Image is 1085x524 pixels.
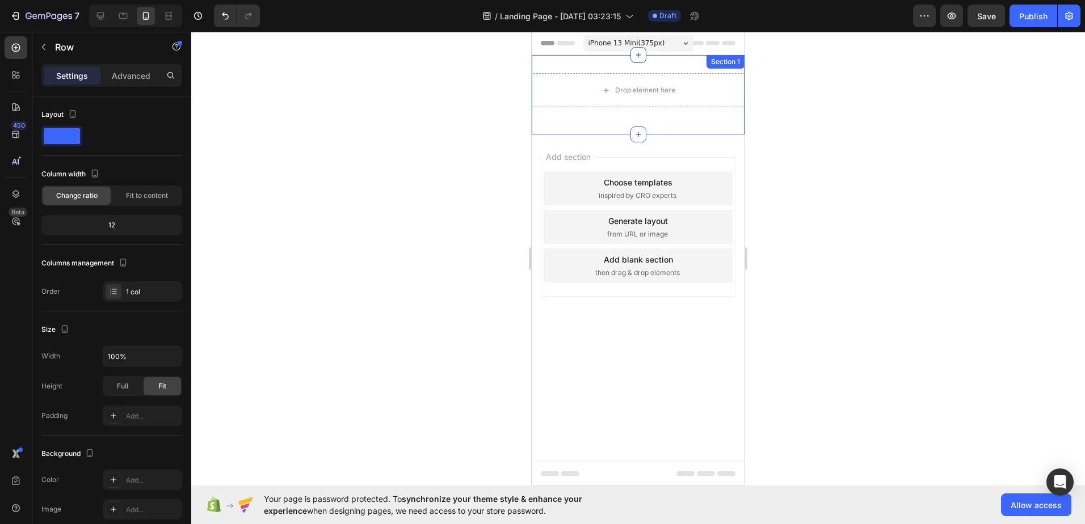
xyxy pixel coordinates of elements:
div: 1 col [126,287,179,297]
div: Publish [1019,10,1048,22]
div: Column width [41,167,102,182]
p: 7 [74,9,79,23]
div: 12 [44,217,180,233]
span: Draft [659,11,676,21]
div: Beta [9,208,27,217]
div: Add... [126,411,179,421]
span: Your page is password protected. To when designing pages, we need access to your store password. [264,493,626,517]
div: Width [41,351,60,361]
div: Columns management [41,256,130,271]
span: synchronize your theme style & enhance your experience [264,494,582,515]
p: Settings [56,70,88,82]
span: / [495,10,498,22]
div: Undo/Redo [214,5,260,27]
span: Allow access [1011,499,1062,511]
div: Size [41,322,72,337]
p: Row [55,40,152,54]
div: Color [41,475,59,485]
div: Image [41,504,61,514]
div: Add... [126,505,179,515]
span: Landing Page - [DATE] 03:23:15 [500,10,621,22]
iframe: Design area [532,32,745,485]
div: Layout [41,107,79,122]
div: 450 [11,121,27,130]
div: Add... [126,475,179,485]
div: Open Intercom Messenger [1046,468,1074,496]
p: Advanced [112,70,150,82]
div: Background [41,446,96,462]
button: 7 [5,5,85,27]
button: Allow access [1001,493,1071,516]
span: Fit to content [126,191,168,201]
div: Height [41,381,62,391]
span: Fit [158,381,166,391]
input: Auto [103,346,182,366]
button: Publish [1010,5,1057,27]
div: Padding [41,411,68,421]
span: Change ratio [56,191,98,201]
span: Save [977,11,996,21]
div: Order [41,286,60,297]
button: Save [968,5,1005,27]
span: Full [117,381,128,391]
